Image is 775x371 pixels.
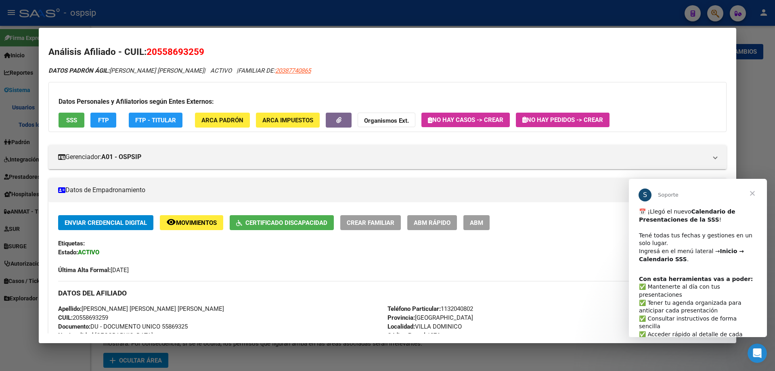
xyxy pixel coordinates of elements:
[160,215,223,230] button: Movimientos
[58,289,717,298] h3: DATOS DEL AFILIADO
[387,323,415,330] strong: Localidad:
[10,96,128,191] div: ​✅ Mantenerte al día con tus presentaciones ✅ Tener tu agenda organizada para anticipar cada pres...
[48,178,727,202] mat-expansion-panel-header: Datos de Empadronamiento
[387,305,473,312] span: 1132040802
[387,323,462,330] span: VILLA DOMINICO
[58,323,90,330] strong: Documento:
[48,67,204,74] span: [PERSON_NAME] [PERSON_NAME]
[245,219,327,226] span: Certificado Discapacidad
[58,314,73,321] strong: CUIL:
[262,117,313,124] span: ARCA Impuestos
[340,215,401,230] button: Crear Familiar
[516,113,610,127] button: No hay Pedidos -> Crear
[98,117,109,124] span: FTP
[59,97,716,107] h3: Datos Personales y Afiliatorios según Entes Externos:
[48,67,109,74] strong: DATOS PADRÓN ÁGIL:
[58,266,129,274] span: [DATE]
[407,215,457,230] button: ABM Rápido
[58,215,153,230] button: Enviar Credencial Digital
[58,249,78,256] strong: Estado:
[387,314,473,321] span: [GEOGRAPHIC_DATA]
[59,113,84,128] button: SSS
[347,219,394,226] span: Crear Familiar
[10,97,124,103] b: Con esta herramientas vas a poder:
[48,145,727,169] mat-expansion-panel-header: Gerenciador:A01 - OSPSIP
[58,332,153,339] span: [GEOGRAPHIC_DATA]
[135,117,176,124] span: FTP - Titular
[58,332,95,339] strong: Nacionalidad:
[201,117,243,124] span: ARCA Padrón
[101,152,141,162] strong: A01 - OSPSIP
[58,266,111,274] strong: Última Alta Formal:
[387,332,440,339] span: 1876
[387,305,441,312] strong: Teléfono Particular:
[195,113,250,128] button: ARCA Padrón
[238,67,311,74] span: FAMILIAR DE:
[256,113,320,128] button: ARCA Impuestos
[66,117,77,124] span: SSS
[387,332,427,339] strong: Código Postal:
[58,152,707,162] mat-panel-title: Gerenciador:
[58,240,85,247] strong: Etiquetas:
[166,217,176,227] mat-icon: remove_red_eye
[748,344,767,363] iframe: Intercom live chat
[522,116,603,124] span: No hay Pedidos -> Crear
[629,179,767,337] iframe: Intercom live chat mensaje
[58,323,188,330] span: DU - DOCUMENTO UNICO 55869325
[147,46,204,57] span: 20558693259
[470,219,483,226] span: ABM
[90,113,116,128] button: FTP
[463,215,490,230] button: ABM
[129,113,182,128] button: FTP - Titular
[230,215,334,230] button: Certificado Discapacidad
[48,45,727,59] h2: Análisis Afiliado - CUIL:
[58,305,224,312] span: [PERSON_NAME] [PERSON_NAME] [PERSON_NAME]
[428,116,503,124] span: No hay casos -> Crear
[58,305,82,312] strong: Apellido:
[176,219,217,226] span: Movimientos
[387,314,415,321] strong: Provincia:
[358,113,415,128] button: Organismos Ext.
[65,219,147,226] span: Enviar Credencial Digital
[78,249,99,256] strong: ACTIVO
[275,67,311,74] span: 20387740865
[48,67,311,74] i: | ACTIVO |
[421,113,510,127] button: No hay casos -> Crear
[364,117,409,124] strong: Organismos Ext.
[58,185,707,195] mat-panel-title: Datos de Empadronamiento
[58,314,108,321] span: 20558693259
[414,219,450,226] span: ABM Rápido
